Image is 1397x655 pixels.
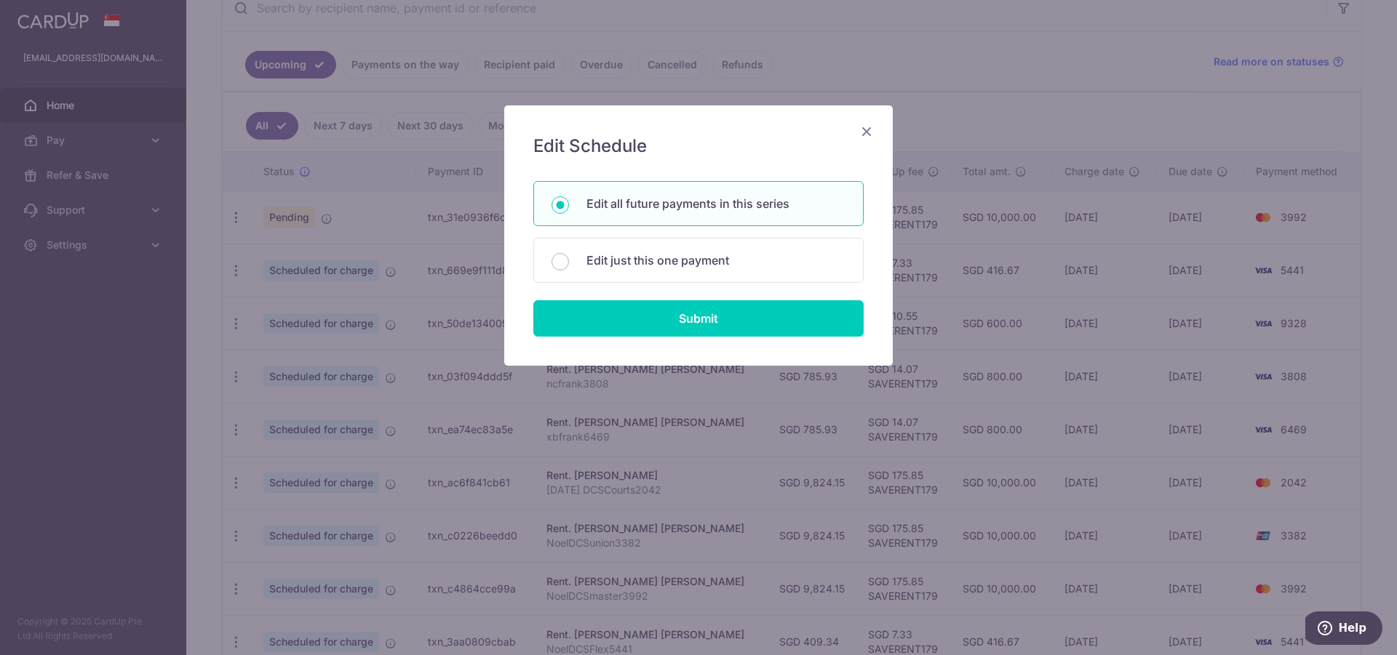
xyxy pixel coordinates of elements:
p: Edit all future payments in this series [586,195,845,212]
iframe: Opens a widget where you can find more information [1305,611,1382,648]
h5: Edit Schedule [533,134,864,158]
button: Close [858,123,875,140]
input: Submit [533,300,864,337]
p: Edit just this one payment [586,252,845,269]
